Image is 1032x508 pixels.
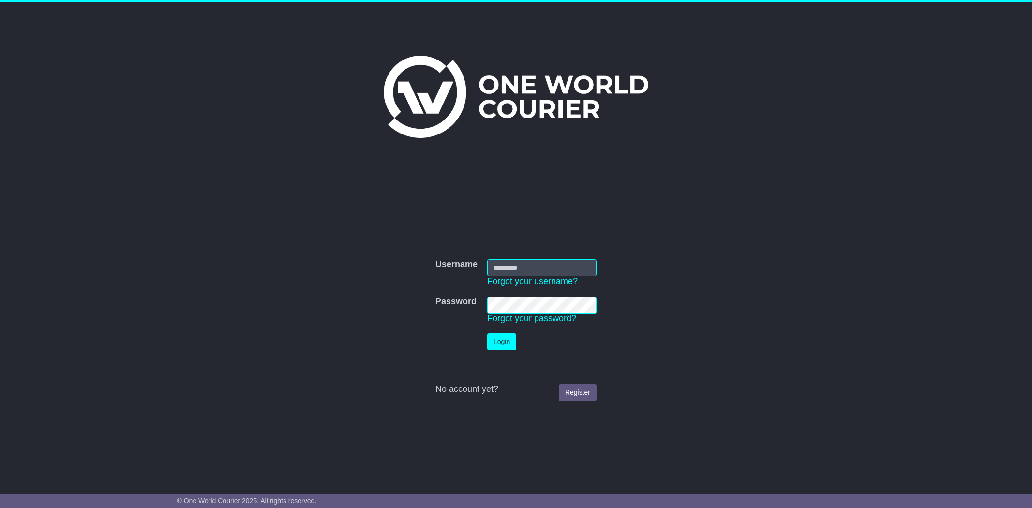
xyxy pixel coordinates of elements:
[435,259,478,270] label: Username
[435,384,597,395] div: No account yet?
[487,276,578,286] a: Forgot your username?
[384,56,648,138] img: One World
[177,497,317,505] span: © One World Courier 2025. All rights reserved.
[487,314,576,323] a: Forgot your password?
[559,384,597,401] a: Register
[487,333,516,350] button: Login
[435,297,477,307] label: Password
